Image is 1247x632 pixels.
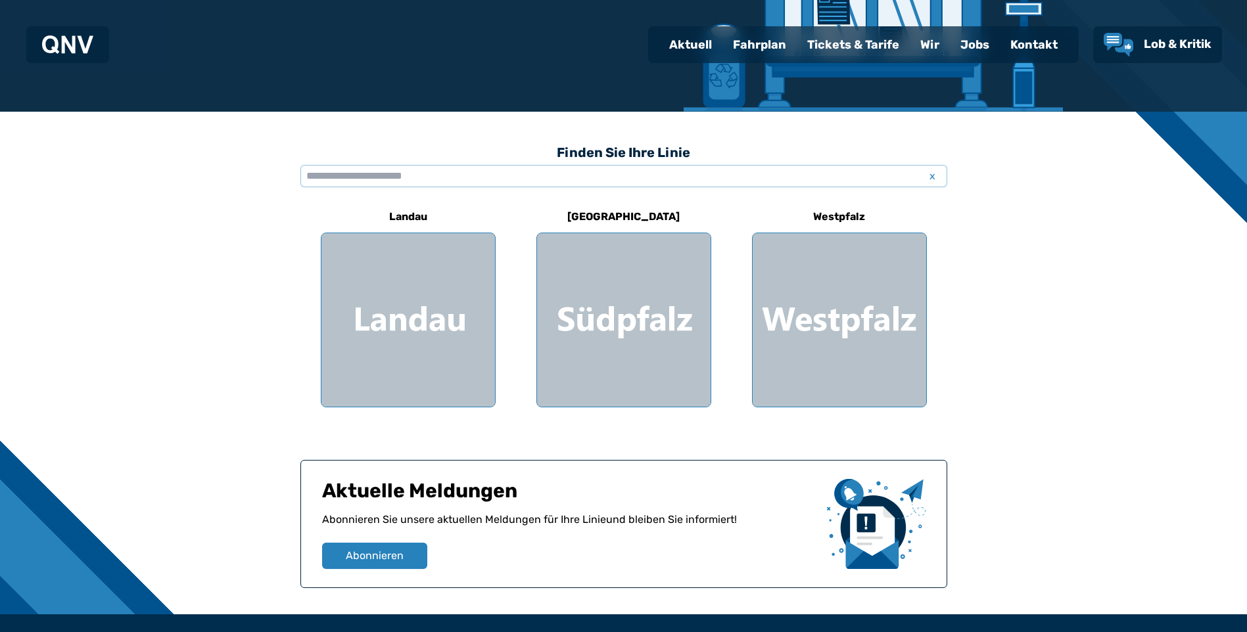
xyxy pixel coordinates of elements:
h6: [GEOGRAPHIC_DATA] [562,206,685,227]
a: QNV Logo [42,32,93,58]
a: Westpfalz Region Westpfalz [752,201,927,407]
span: Abonnieren [346,548,404,564]
a: Tickets & Tarife [797,28,910,62]
a: [GEOGRAPHIC_DATA] Region Südpfalz [536,201,711,407]
h6: Westpfalz [808,206,870,227]
h1: Aktuelle Meldungen [322,479,816,512]
span: x [924,168,942,184]
a: Jobs [950,28,1000,62]
a: Kontakt [1000,28,1068,62]
h6: Landau [384,206,433,227]
a: Lob & Kritik [1104,33,1212,56]
h3: Finden Sie Ihre Linie [300,138,947,167]
span: Lob & Kritik [1144,37,1212,51]
img: QNV Logo [42,35,93,54]
a: Landau Region Landau [321,201,496,407]
p: Abonnieren Sie unsere aktuellen Meldungen für Ihre Linie und bleiben Sie informiert! [322,512,816,543]
a: Fahrplan [722,28,797,62]
button: Abonnieren [322,543,427,569]
a: Wir [910,28,950,62]
img: newsletter [827,479,926,569]
a: Aktuell [659,28,722,62]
